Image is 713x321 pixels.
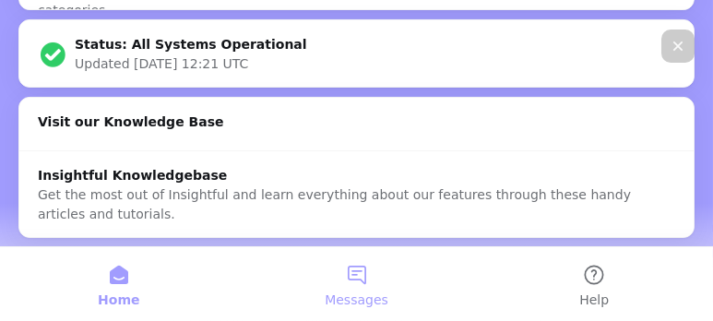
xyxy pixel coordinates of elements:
[19,151,694,239] div: Insightful KnowledgebaseGet the most out of Insightful and learn everything about our features th...
[38,113,675,132] h2: Visit our Knowledge Base
[238,247,476,321] button: Messages
[475,247,713,321] button: Help
[661,30,695,63] div: Close
[325,293,388,306] span: Messages
[75,56,248,71] span: Updated [DATE] 12:21 UTC
[38,166,675,185] div: Insightful Knowledgebase
[38,187,631,221] span: Get the most out of Insightful and learn everything about our features through these handy articl...
[579,293,609,306] span: Help
[19,20,694,89] div: Status: All Systems OperationalUpdated [DATE] 12:21 UTC
[98,293,139,306] span: Home
[75,35,675,54] div: Status: All Systems Operational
